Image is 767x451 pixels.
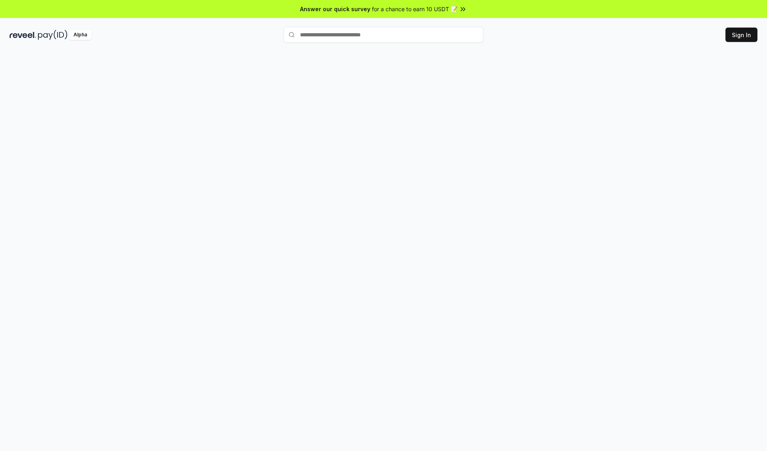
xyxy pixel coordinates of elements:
span: Answer our quick survey [300,5,370,13]
div: Alpha [69,30,91,40]
button: Sign In [725,28,757,42]
span: for a chance to earn 10 USDT 📝 [372,5,457,13]
img: pay_id [38,30,68,40]
img: reveel_dark [10,30,36,40]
